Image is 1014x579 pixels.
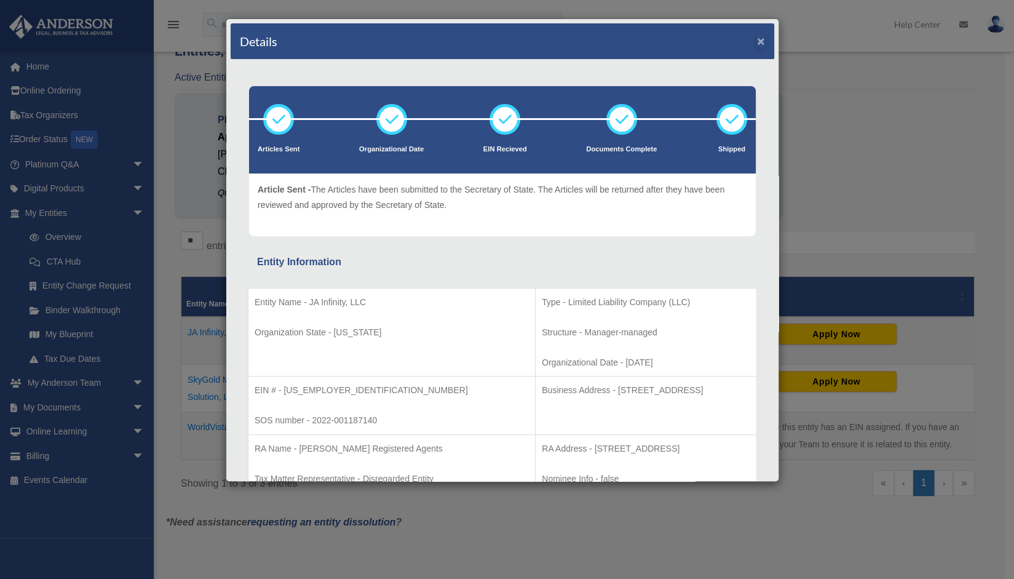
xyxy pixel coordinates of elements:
[586,143,657,156] p: Documents Complete
[542,325,750,340] p: Structure - Manager-managed
[258,143,299,156] p: Articles Sent
[542,441,750,457] p: RA Address - [STREET_ADDRESS]
[255,441,529,457] p: RA Name - [PERSON_NAME] Registered Agents
[542,355,750,370] p: Organizational Date - [DATE]
[255,295,529,310] p: Entity Name - JA Infinity, LLC
[255,413,529,428] p: SOS number - 2022-001187140
[258,182,747,212] p: The Articles have been submitted to the Secretary of State. The Articles will be returned after t...
[757,34,765,47] button: ×
[255,471,529,487] p: Tax Matter Representative - Disregarded Entity
[258,185,311,194] span: Article Sent -
[542,471,750,487] p: Nominee Info - false
[255,325,529,340] p: Organization State - [US_STATE]
[257,254,748,271] div: Entity Information
[359,143,424,156] p: Organizational Date
[483,143,527,156] p: EIN Recieved
[542,295,750,310] p: Type - Limited Liability Company (LLC)
[255,383,529,398] p: EIN # - [US_EMPLOYER_IDENTIFICATION_NUMBER]
[240,33,277,50] h4: Details
[542,383,750,398] p: Business Address - [STREET_ADDRESS]
[716,143,747,156] p: Shipped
